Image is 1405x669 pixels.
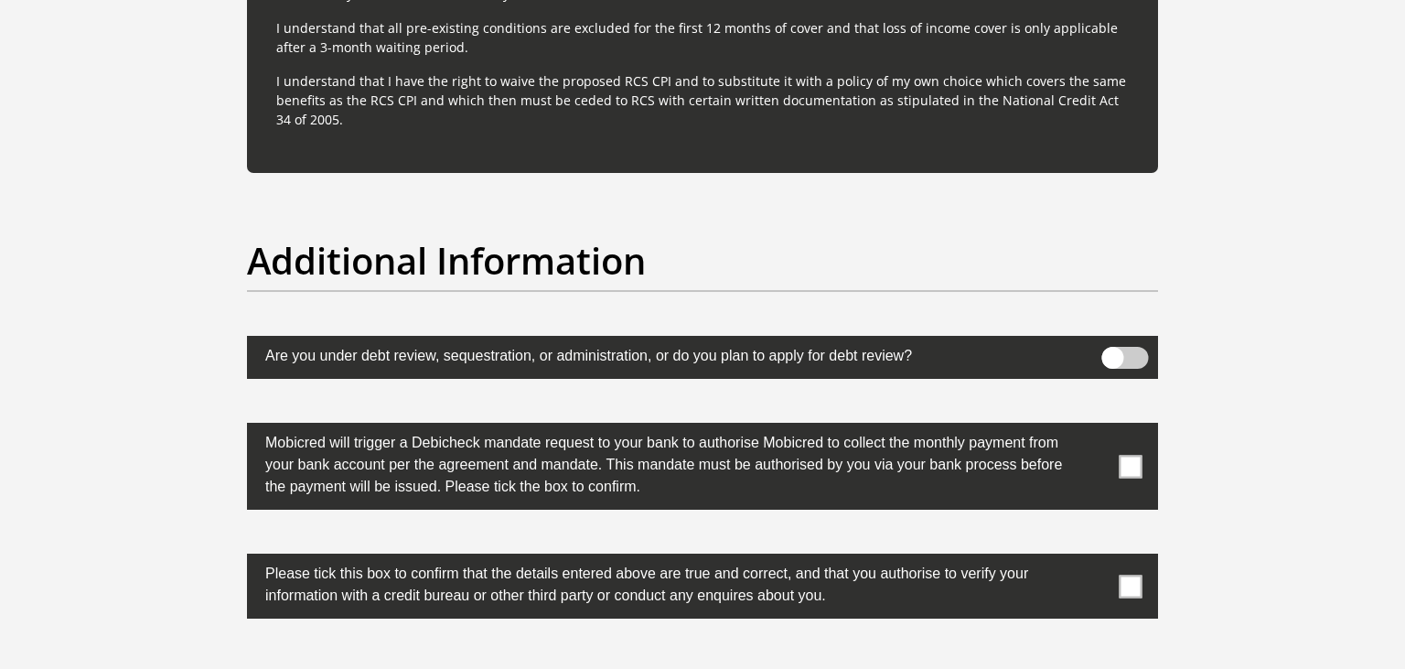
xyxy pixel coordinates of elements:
[276,18,1129,57] p: I understand that all pre-existing conditions are excluded for the first 12 months of cover and t...
[247,554,1067,611] label: Please tick this box to confirm that the details entered above are true and correct, and that you...
[247,239,1158,283] h2: Additional Information
[247,423,1067,502] label: Mobicred will trigger a Debicheck mandate request to your bank to authorise Mobicred to collect t...
[276,71,1129,129] p: I understand that I have the right to waive the proposed RCS CPI and to substitute it with a poli...
[247,336,1067,372] label: Are you under debt review, sequestration, or administration, or do you plan to apply for debt rev...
